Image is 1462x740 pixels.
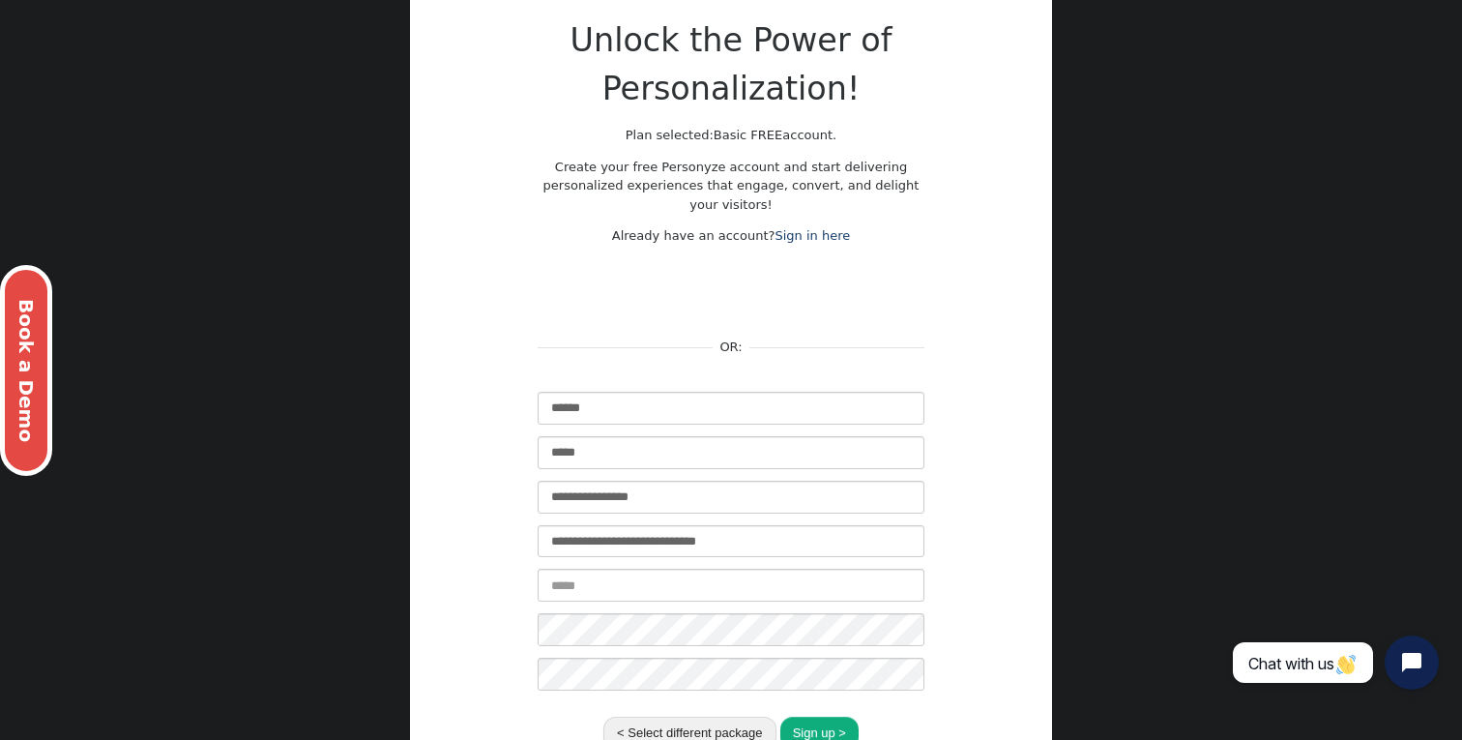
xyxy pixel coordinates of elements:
p: Plan selected: account. [538,126,924,145]
p: Already have an account? [538,226,924,246]
a: Sign in here [775,228,850,243]
div: OR: [713,338,750,357]
div: Über Google anmelden. Wird in neuem Tab geöffnet. [636,269,827,311]
p: Create your free Personyze account and start delivering personalized experiences that engage, con... [538,158,924,215]
h2: Unlock the Power of Personalization! [538,16,924,113]
span: Basic FREE [714,128,783,142]
iframe: Schaltfläche „Über Google anmelden“ [627,269,836,311]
